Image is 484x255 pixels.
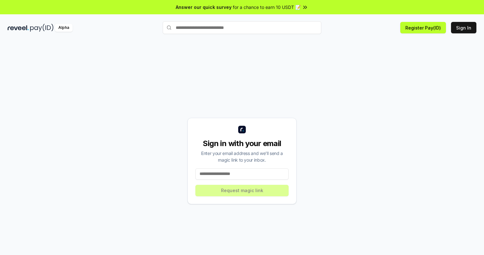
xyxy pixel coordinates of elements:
span: Answer our quick survey [176,4,232,10]
img: pay_id [30,24,54,32]
button: Sign In [451,22,476,33]
button: Register Pay(ID) [400,22,446,33]
span: for a chance to earn 10 USDT 📝 [233,4,301,10]
div: Enter your email address and we’ll send a magic link to your inbox. [195,150,289,163]
img: logo_small [238,126,246,133]
div: Sign in with your email [195,138,289,149]
div: Alpha [55,24,73,32]
img: reveel_dark [8,24,29,32]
